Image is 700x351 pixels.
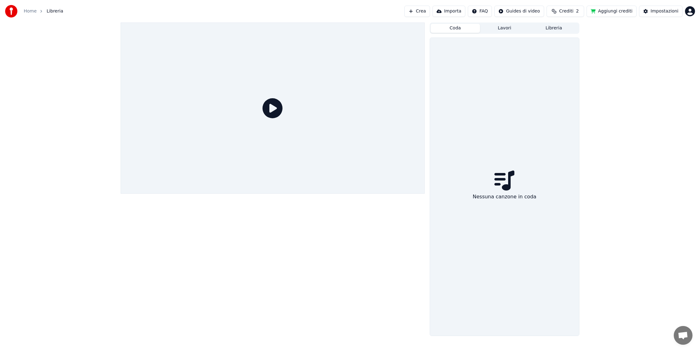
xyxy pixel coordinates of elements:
[24,8,37,14] a: Home
[468,6,492,17] button: FAQ
[404,6,430,17] button: Crea
[5,5,17,18] img: youka
[576,8,579,14] span: 2
[24,8,63,14] nav: breadcrumb
[470,191,539,203] div: Nessuna canzone in coda
[651,8,678,14] div: Impostazioni
[432,6,465,17] button: Importa
[587,6,637,17] button: Aggiungi crediti
[47,8,63,14] span: Libreria
[547,6,584,17] button: Crediti2
[494,6,544,17] button: Guides di video
[529,24,578,33] button: Libreria
[480,24,529,33] button: Lavori
[674,326,692,345] div: Aprire la chat
[639,6,682,17] button: Impostazioni
[559,8,573,14] span: Crediti
[431,24,480,33] button: Coda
